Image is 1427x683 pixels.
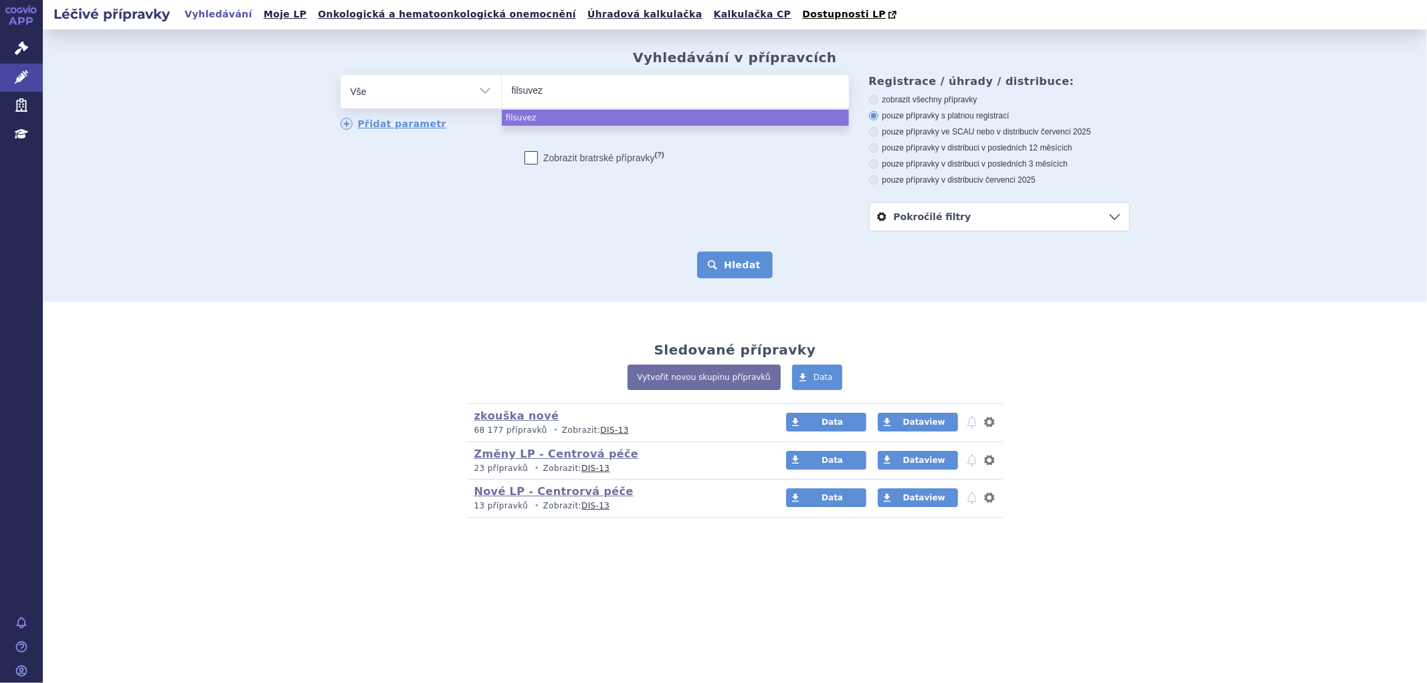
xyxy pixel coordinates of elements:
[600,425,628,435] a: DIS-13
[814,373,833,382] span: Data
[878,451,958,470] a: Dataview
[531,500,543,512] i: •
[474,485,634,498] a: Nové LP - Centrorvá péče
[474,425,547,435] span: 68 177 přípravků
[181,5,256,23] a: Vyhledávání
[870,203,1129,231] a: Pokročilé filtry
[697,252,773,278] button: Hledat
[878,488,958,507] a: Dataview
[798,5,903,24] a: Dostupnosti LP
[965,452,979,468] button: notifikace
[869,94,1130,105] label: zobrazit všechny přípravky
[869,126,1130,137] label: pouze přípravky ve SCAU nebo v distribuci
[474,501,529,510] span: 13 přípravků
[869,75,1130,88] h3: Registrace / úhrady / distribuce:
[869,142,1130,153] label: pouze přípravky v distribuci v posledních 12 měsících
[983,490,996,506] button: nastavení
[474,464,529,473] span: 23 přípravků
[786,413,866,431] a: Data
[581,464,609,473] a: DIS-13
[260,5,310,23] a: Moje LP
[531,463,543,474] i: •
[525,151,664,165] label: Zobrazit bratrské přípravky
[979,175,1036,185] span: v červenci 2025
[474,448,639,460] a: Změny LP - Centrová péče
[474,463,761,474] p: Zobrazit:
[983,414,996,430] button: nastavení
[965,490,979,506] button: notifikace
[802,9,886,19] span: Dostupnosti LP
[655,151,664,159] abbr: (?)
[983,452,996,468] button: nastavení
[903,493,945,502] span: Dataview
[822,456,843,465] span: Data
[786,451,866,470] a: Data
[1035,127,1091,136] span: v červenci 2025
[792,365,843,390] a: Data
[903,456,945,465] span: Dataview
[786,488,866,507] a: Data
[474,425,761,436] p: Zobrazit:
[869,159,1130,169] label: pouze přípravky v distribuci v posledních 3 měsících
[633,50,837,66] h2: Vyhledávání v přípravcích
[965,414,979,430] button: notifikace
[878,413,958,431] a: Dataview
[903,417,945,427] span: Dataview
[474,409,559,422] a: zkouška nové
[550,425,562,436] i: •
[822,493,843,502] span: Data
[581,501,609,510] a: DIS-13
[822,417,843,427] span: Data
[314,5,580,23] a: Onkologická a hematoonkologická onemocnění
[869,175,1130,185] label: pouze přípravky v distribuci
[583,5,706,23] a: Úhradová kalkulačka
[341,118,447,130] a: Přidat parametr
[502,110,849,126] li: filsuvez
[628,365,781,390] a: Vytvořit novou skupinu přípravků
[710,5,795,23] a: Kalkulačka CP
[474,500,761,512] p: Zobrazit:
[43,5,181,23] h2: Léčivé přípravky
[869,110,1130,121] label: pouze přípravky s platnou registrací
[654,342,816,358] h2: Sledované přípravky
